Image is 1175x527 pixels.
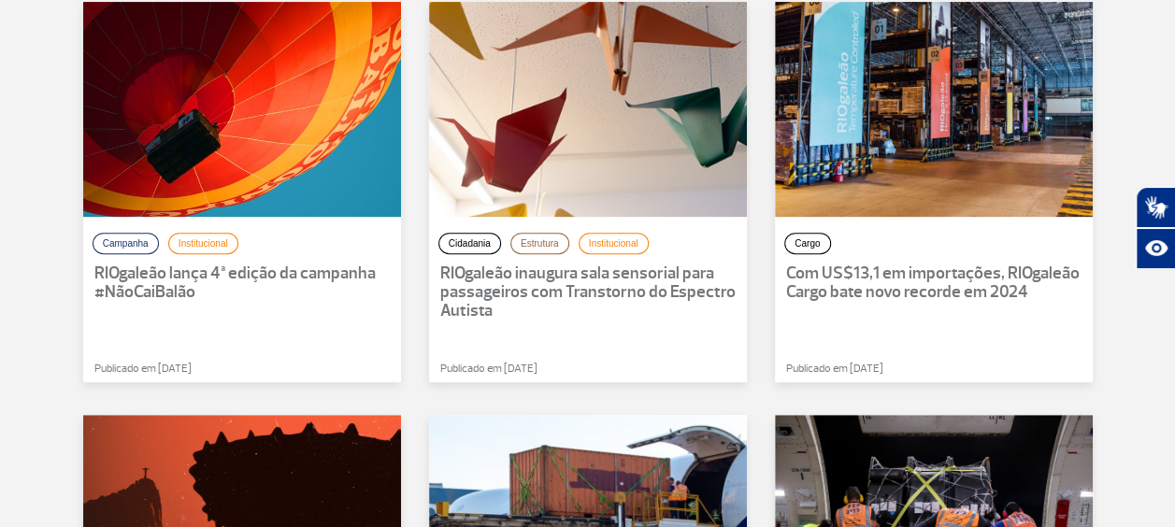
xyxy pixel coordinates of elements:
[510,233,569,254] button: Estrutura
[440,264,736,320] p: RIOgaleão inaugura sala sensorial para passageiros com Transtorno do Espectro Autista
[784,233,831,254] button: Cargo
[94,361,440,377] p: Publicado em [DATE]
[1136,187,1175,228] button: Abrir tradutor de língua de sinais.
[168,233,238,254] button: Institucional
[1136,187,1175,269] div: Plugin de acessibilidade da Hand Talk.
[579,233,649,254] button: Institucional
[786,264,1082,302] p: Com US$13,1 em importações, RIOgaleão Cargo bate novo recorde em 2024
[786,361,1132,377] p: Publicado em [DATE]
[1136,228,1175,269] button: Abrir recursos assistivos.
[94,264,390,302] p: RIOgaleão lança 4ª edição da campanha #NãoCaiBalão
[93,233,159,254] button: Campanha
[438,233,501,254] button: Cidadania
[440,361,786,377] p: Publicado em [DATE]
